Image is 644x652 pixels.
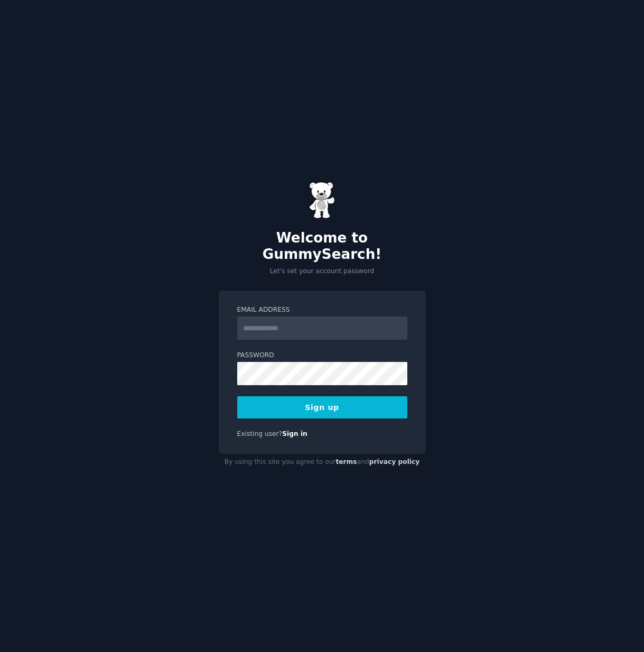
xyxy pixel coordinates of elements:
label: Email Address [237,305,407,315]
img: Gummy Bear [309,182,335,219]
div: By using this site you agree to our and [219,454,426,471]
span: Existing user? [237,430,283,437]
a: privacy policy [369,458,420,465]
label: Password [237,351,407,360]
button: Sign up [237,396,407,418]
a: terms [335,458,357,465]
h2: Welcome to GummySearch! [219,230,426,263]
a: Sign in [282,430,307,437]
p: Let's set your account password [219,267,426,276]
